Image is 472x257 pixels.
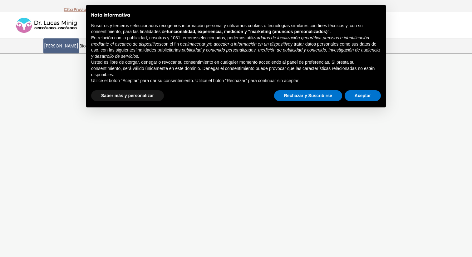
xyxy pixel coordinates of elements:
p: Nosotros y terceros seleccionados recogemos información personal y utilizamos cookies o tecnologí... [91,23,381,35]
em: almacenar y/o acceder a información en un dispositivo [185,42,290,47]
button: Saber más y personalizar [91,90,164,101]
p: Usted es libre de otorgar, denegar o revocar su consentimiento en cualquier momento accediendo al... [91,59,381,78]
p: En relación con la publicidad, nosotros y 1031 terceros , podemos utilizar con el fin de y tratar... [91,35,381,59]
h2: Nota informativa [91,12,381,18]
em: publicidad y contenido personalizados, medición de publicidad y contenido, investigación de audie... [91,47,380,59]
span: Biografía [80,42,99,50]
p: Utilice el botón “Aceptar” para dar su consentimiento. Utilice el botón “Rechazar” para continuar... [91,78,381,84]
a: [PERSON_NAME] [43,38,79,53]
button: Rechazar y Suscribirse [274,90,342,101]
button: seleccionados [197,35,225,41]
em: datos de localización geográfica precisos e identificación mediante el escaneo de dispositivos [91,35,369,47]
button: Aceptar [345,90,381,101]
a: Biografía [79,38,100,53]
button: finalidades publicitarias [135,47,181,53]
p: - [64,6,88,14]
strong: funcionalidad, experiencia, medición y “marketing (anuncios personalizados)” [167,29,330,34]
span: [PERSON_NAME] [44,42,78,50]
a: Cita Previa [64,7,86,12]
